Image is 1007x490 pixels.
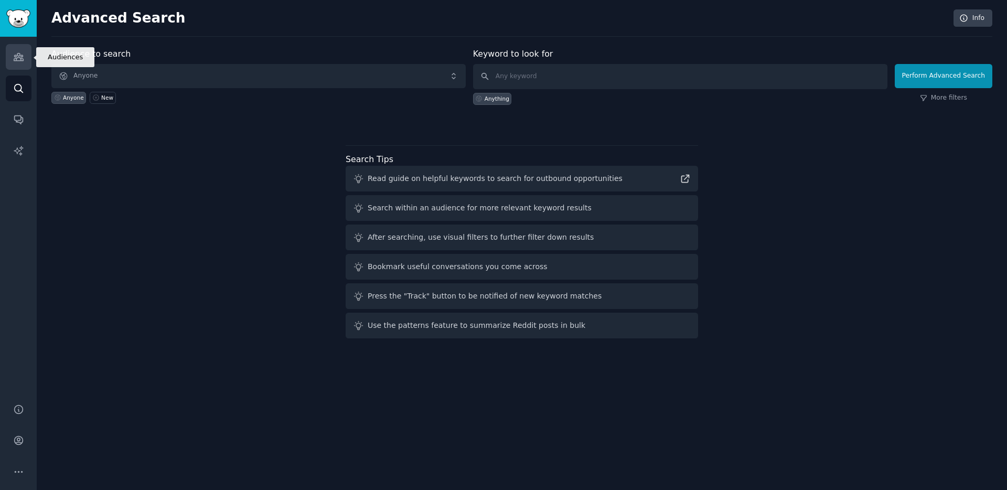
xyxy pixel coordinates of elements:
label: Audience to search [51,49,131,59]
label: Search Tips [346,154,393,164]
label: Keyword to look for [473,49,553,59]
div: Anyone [63,94,84,101]
a: New [90,92,115,104]
div: Press the "Track" button to be notified of new keyword matches [368,291,602,302]
input: Any keyword [473,64,887,89]
button: Perform Advanced Search [895,64,992,88]
div: Use the patterns feature to summarize Reddit posts in bulk [368,320,585,331]
div: After searching, use visual filters to further filter down results [368,232,594,243]
button: Anyone [51,64,466,88]
div: New [101,94,113,101]
h2: Advanced Search [51,10,948,27]
div: Read guide on helpful keywords to search for outbound opportunities [368,173,623,184]
div: Search within an audience for more relevant keyword results [368,203,592,214]
div: Anything [485,95,509,102]
a: More filters [920,93,967,103]
a: Info [954,9,992,27]
img: GummySearch logo [6,9,30,28]
div: Bookmark useful conversations you come across [368,261,548,272]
